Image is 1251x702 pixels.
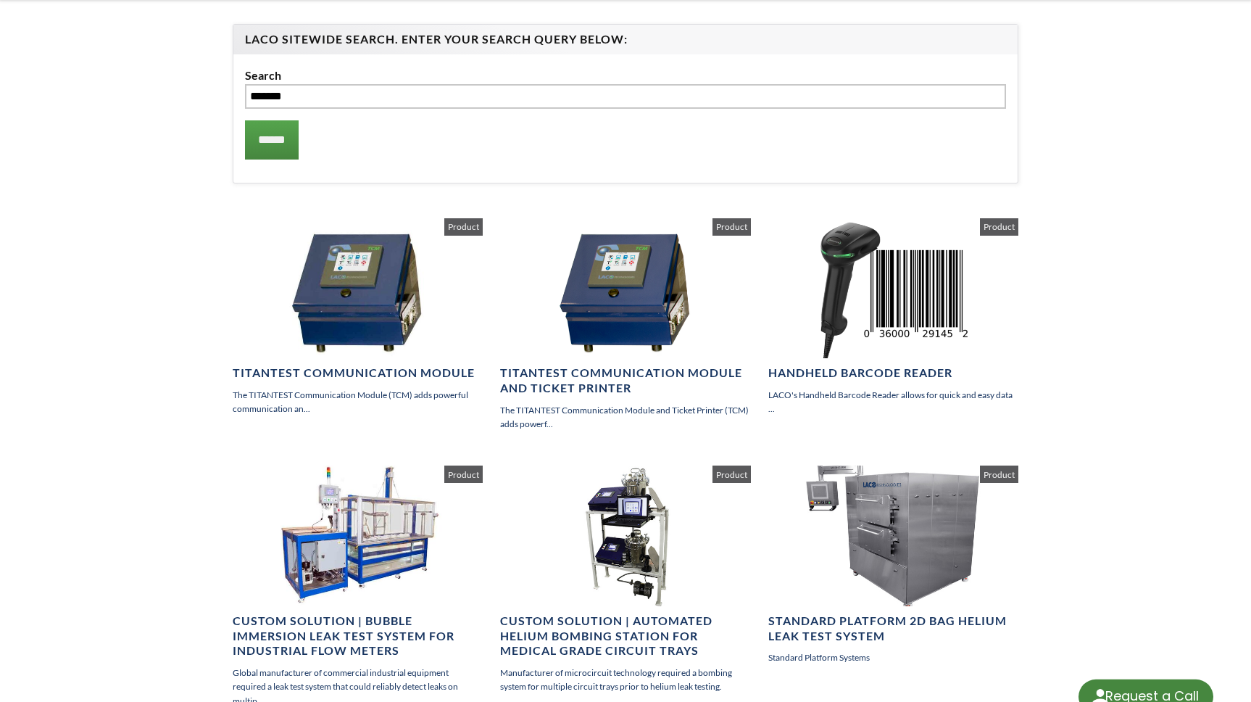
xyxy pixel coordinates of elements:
[712,218,751,236] span: Product
[233,388,483,416] p: The TITANTEST Communication Module (TCM) adds powerful communication an...
[233,218,483,416] a: TITANTEST Communication Module The TITANTEST Communication Module (TCM) adds powerful communicati...
[500,466,750,693] a: Custom Solution | Automated Helium Bombing Station for Medical Grade Circuit Trays Manufacturer o...
[980,218,1018,236] span: Product
[500,614,750,658] h4: Custom Solution | Automated Helium Bombing Station for Medical Grade Circuit Trays
[768,388,1018,416] p: LACO's Handheld Barcode Reader allows for quick and easy data ...
[500,218,750,431] a: TITANTEST Communication Module and Ticket Printer The TITANTEST Communication Module and Ticket P...
[980,466,1018,483] span: Product
[712,466,751,483] span: Product
[768,218,1018,416] a: Handheld Barcode Reader LACO's Handheld Barcode Reader allows for quick and easy data ... Product
[768,651,1018,664] p: Standard Platform Systems
[245,32,1005,47] h4: LACO Sitewide Search. Enter your Search Query Below:
[444,466,483,483] span: Product
[768,466,1018,664] a: Standard Platform 2D Bag Helium Leak Test System Standard Platform Systems Product
[444,218,483,236] span: Product
[233,614,483,658] h4: Custom Solution | Bubble Immersion Leak Test System for Industrial Flow Meters
[500,403,750,431] p: The TITANTEST Communication Module and Ticket Printer (TCM) adds powerf...
[500,666,750,693] p: Manufacturer of microcircuit technology required a bombing system for multiple circuit trays prio...
[245,66,1005,85] label: Search
[768,366,1018,381] h4: Handheld Barcode Reader
[233,366,483,381] h4: TITANTEST Communication Module
[500,366,750,396] h4: TITANTEST Communication Module and Ticket Printer
[768,614,1018,644] h4: Standard Platform 2D Bag Helium Leak Test System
